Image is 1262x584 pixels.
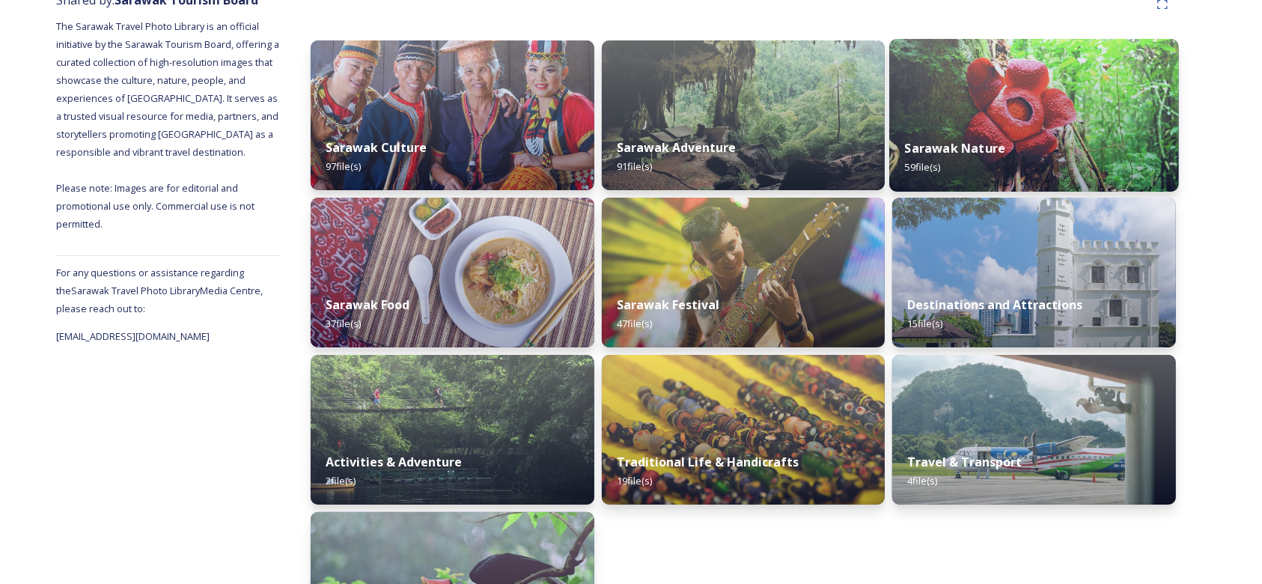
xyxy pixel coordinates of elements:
[326,139,427,156] strong: Sarawak Culture
[907,317,942,330] span: 15 file(s)
[907,474,937,487] span: 4 file(s)
[602,40,885,190] img: 7b9a9bb1-762c-4faa-9c70-33daba0ad40c.jpg
[617,474,652,487] span: 19 file(s)
[602,198,885,347] img: 379b1690-a1ed-4002-9831-7e214d382044.jpg
[326,454,462,470] strong: Activities & Adventure
[311,355,594,505] img: fdcddcaa-8751-4418-8599-46d5fd00585b.jpg
[56,19,281,231] span: The Sarawak Travel Photo Library is an official initiative by the Sarawak Tourism Board, offering...
[617,317,652,330] span: 47 file(s)
[892,198,1176,347] img: 16df86b6-5766-4e7e-ae6c-6b8a900455b1.jpg
[617,454,799,470] strong: Traditional Life & Handicrafts
[602,355,885,505] img: c77cf46b-9872-4f7a-ac44-0076c95c4fb6.jpg
[907,296,1082,313] strong: Destinations and Attractions
[311,40,594,190] img: fa566219-b555-4257-8fb8-cd3bddac3f48.jpg
[890,39,1179,192] img: a0b29c06-dbd7-41a1-9738-906831b75aec.jpg
[311,198,594,347] img: 6dba278b-01a5-4647-b279-99ea9567e0bd.jpg
[326,296,409,313] strong: Sarawak Food
[326,474,356,487] span: 2 file(s)
[892,355,1176,505] img: 45445b7b-c724-4a2b-96e7-784d733b63b2.jpg
[617,159,652,173] span: 91 file(s)
[326,159,361,173] span: 97 file(s)
[905,140,1006,156] strong: Sarawak Nature
[326,317,361,330] span: 37 file(s)
[56,329,210,343] span: [EMAIL_ADDRESS][DOMAIN_NAME]
[905,160,941,174] span: 59 file(s)
[907,454,1022,470] strong: Travel & Transport
[56,266,263,315] span: For any questions or assistance regarding the Sarawak Travel Photo Library Media Centre, please r...
[617,139,736,156] strong: Sarawak Adventure
[617,296,719,313] strong: Sarawak Festival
